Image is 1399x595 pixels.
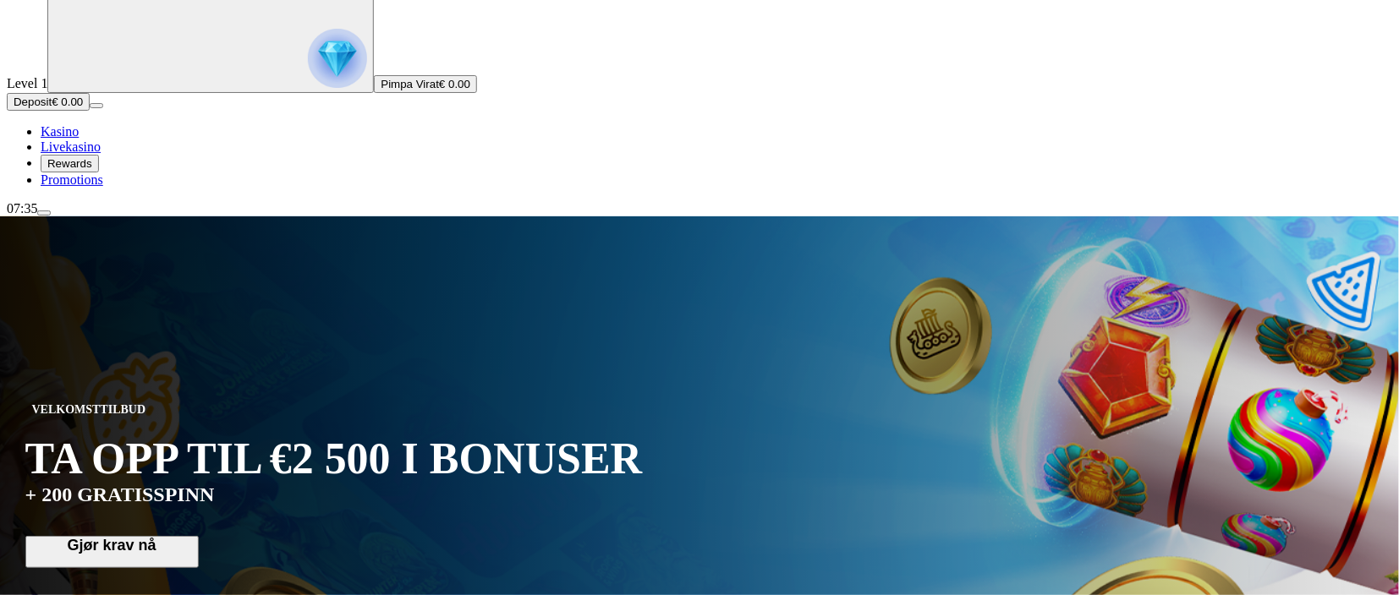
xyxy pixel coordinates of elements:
[7,93,90,111] button: Depositplus icon€ 0.00
[308,29,367,88] img: reward progress
[41,155,99,172] button: reward iconRewards
[41,124,79,139] font: Kasino
[14,96,52,108] span: Deposit
[41,139,101,154] a: poker-chip-ikonLivekasino
[381,78,439,90] span: Pimpa Virat
[374,75,477,93] button: Pimpa Virat€ 0.00
[270,434,643,483] font: €2 500 I BONUSER
[7,76,47,90] span: Level 1
[67,537,156,554] font: Gjør krav nå
[52,96,83,108] span: € 0.00
[41,172,103,187] a: gift-inverted iconPromotions
[439,78,470,90] span: € 0.00
[7,201,37,216] font: 07:35
[25,434,263,483] font: TA OPP TIL
[90,103,103,108] button: meny
[41,172,103,187] span: Promotions
[41,139,101,154] font: Livekasino
[32,403,146,416] font: VELKOMSTTILBUD
[25,536,199,568] button: Gjør krav nå
[25,483,215,505] font: + 200 GRATISSPINN
[47,157,92,170] span: Rewards
[41,124,79,139] a: diamantikonKasino
[37,210,51,216] button: meny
